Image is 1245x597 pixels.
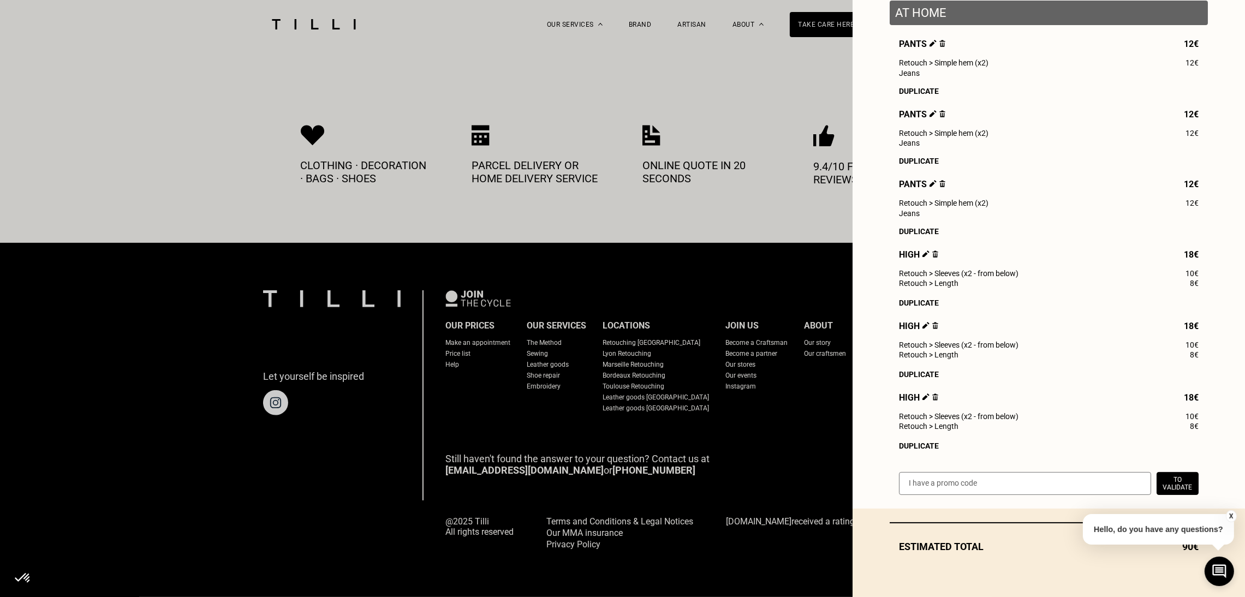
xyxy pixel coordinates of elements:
font: High [899,249,920,260]
font: 18€ [1184,249,1199,260]
font: 12€ [1184,109,1199,120]
font: Retouch > Sleeves (x2 - from below) [899,341,1018,349]
font: 8€ [1190,422,1199,431]
font: Duplicate [899,370,939,379]
font: 12€ [1186,129,1199,138]
font: Pants [899,39,927,49]
font: 10€ [1186,341,1199,349]
font: Jeans [899,209,920,218]
font: Retouch > Simple hem (x2) [899,58,988,67]
button: To validate [1157,472,1199,495]
font: Pants [899,109,927,120]
font: Retouch > Sleeves (x2 - from below) [899,412,1018,421]
font: Retouch > Length [899,422,958,431]
img: Edit [930,180,937,187]
img: Edit [930,40,937,47]
font: Duplicate [899,87,939,95]
font: Duplicate [899,227,939,236]
img: DELETE [939,180,945,187]
font: High [899,392,920,403]
font: 10€ [1186,269,1199,278]
img: Edit [922,393,930,401]
font: 18€ [1184,392,1199,403]
font: Retouch > Simple hem (x2) [899,199,988,207]
font: 12€ [1184,179,1199,189]
font: 12€ [1186,58,1199,67]
font: High [899,321,920,331]
img: DELETE [939,40,945,47]
font: Hello, do you have any questions? [1094,525,1223,534]
font: 12€ [1186,199,1199,207]
img: Edit [922,322,930,329]
img: DELETE [932,250,938,258]
font: Duplicate [899,157,939,165]
font: X [1229,512,1234,520]
font: Retouch > Length [899,279,958,288]
font: 18€ [1184,321,1199,331]
img: DELETE [932,322,938,329]
font: Pants [899,179,927,189]
font: 10€ [1186,412,1199,421]
img: DELETE [932,393,938,401]
img: DELETE [939,110,945,117]
font: 8€ [1190,350,1199,359]
font: Retouch > Simple hem (x2) [899,129,988,138]
font: Estimated total [899,541,984,552]
font: To validate [1163,476,1193,491]
font: Retouch > Sleeves (x2 - from below) [899,269,1018,278]
font: Retouch > Length [899,350,958,359]
button: X [1226,510,1237,522]
font: 8€ [1190,279,1199,288]
font: Duplicate [899,298,939,307]
font: At home [895,6,946,20]
font: Jeans [899,69,920,77]
input: I have a promo code [899,472,1151,495]
font: Duplicate [899,441,939,450]
img: Edit [922,250,930,258]
font: Jeans [899,139,920,147]
font: 12€ [1184,39,1199,49]
img: Edit [930,110,937,117]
